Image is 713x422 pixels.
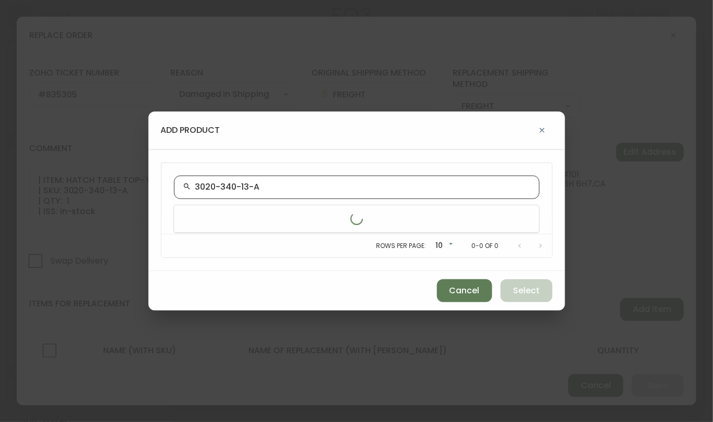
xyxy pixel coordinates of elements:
h4: add product [161,125,220,136]
div: 10 [430,238,455,255]
span: Cancel [449,285,480,296]
p: Rows per page: [376,241,426,251]
button: Cancel [437,279,492,302]
p: 0-0 of 0 [472,241,499,251]
input: Search by name or SKU [195,182,531,192]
